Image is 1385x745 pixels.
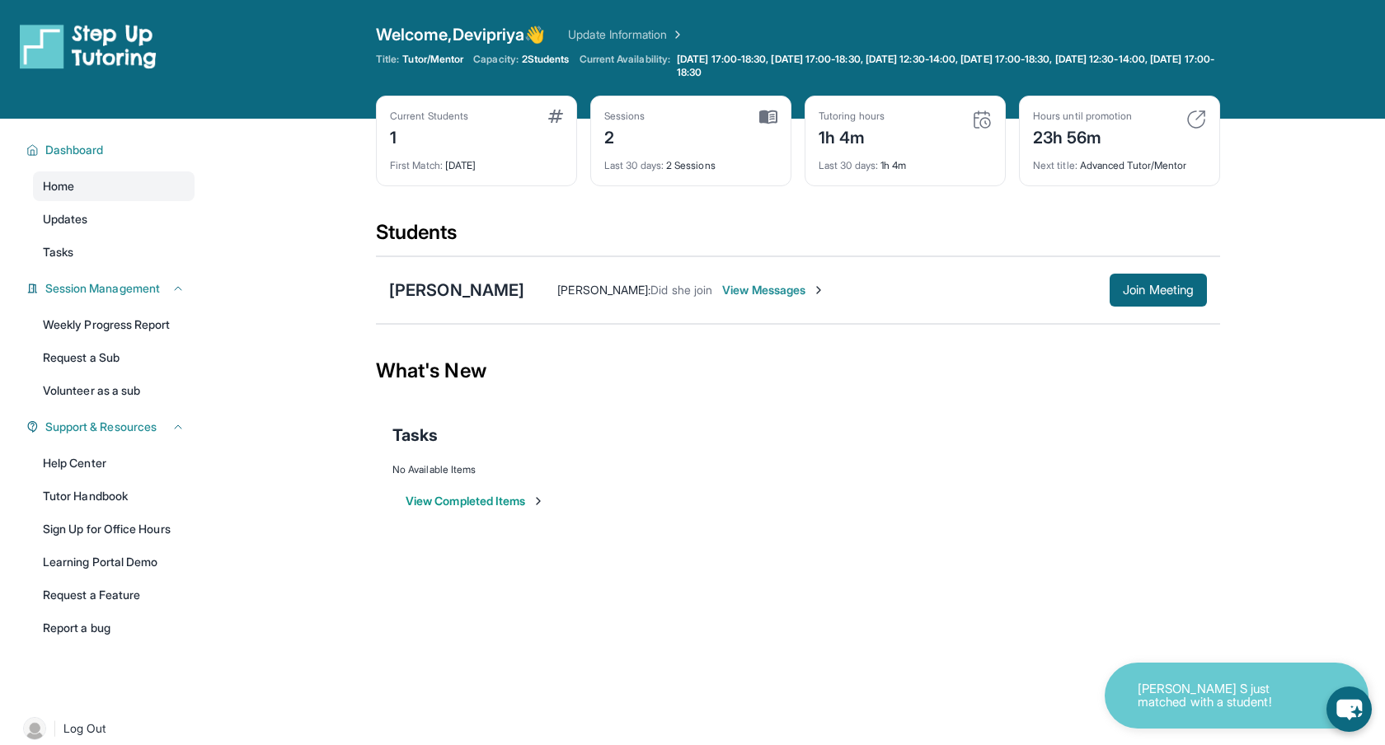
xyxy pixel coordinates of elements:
[568,26,683,43] a: Update Information
[33,580,195,610] a: Request a Feature
[39,142,185,158] button: Dashboard
[650,283,712,297] span: Did she join
[45,280,160,297] span: Session Management
[33,171,195,201] a: Home
[63,720,106,737] span: Log Out
[548,110,563,123] img: card
[1033,149,1206,172] div: Advanced Tutor/Mentor
[972,110,992,129] img: card
[20,23,157,69] img: logo
[402,53,463,66] span: Tutor/Mentor
[819,110,885,123] div: Tutoring hours
[1326,686,1372,732] button: chat-button
[376,53,399,66] span: Title:
[45,419,157,435] span: Support & Resources
[819,149,992,172] div: 1h 4m
[33,448,195,478] a: Help Center
[376,335,1220,407] div: What's New
[604,123,646,149] div: 2
[33,613,195,643] a: Report a bug
[33,343,195,372] a: Request a Sub
[390,159,443,171] span: First Match :
[392,463,1204,476] div: No Available Items
[819,159,878,171] span: Last 30 days :
[376,219,1220,255] div: Students
[390,110,468,123] div: Current Students
[722,282,825,298] span: View Messages
[759,110,777,124] img: card
[604,159,664,171] span: Last 30 days :
[677,53,1217,79] span: [DATE] 17:00-18:30, [DATE] 17:00-18:30, [DATE] 12:30-14:00, [DATE] 17:00-18:30, [DATE] 12:30-14:0...
[389,279,524,302] div: [PERSON_NAME]
[1138,682,1303,710] p: [PERSON_NAME] S just matched with a student!
[674,53,1220,79] a: [DATE] 17:00-18:30, [DATE] 17:00-18:30, [DATE] 12:30-14:00, [DATE] 17:00-18:30, [DATE] 12:30-14:0...
[23,717,46,740] img: user-img
[43,178,74,194] span: Home
[557,283,650,297] span: [PERSON_NAME] :
[473,53,519,66] span: Capacity:
[604,110,646,123] div: Sessions
[45,142,104,158] span: Dashboard
[33,310,195,340] a: Weekly Progress Report
[33,514,195,544] a: Sign Up for Office Hours
[43,244,73,260] span: Tasks
[390,149,563,172] div: [DATE]
[33,237,195,267] a: Tasks
[604,149,777,172] div: 2 Sessions
[392,424,438,447] span: Tasks
[33,547,195,577] a: Learning Portal Demo
[812,283,825,297] img: Chevron-Right
[33,376,195,405] a: Volunteer as a sub
[1123,285,1194,295] span: Join Meeting
[580,53,670,79] span: Current Availability:
[376,23,545,46] span: Welcome, Devipriya 👋
[39,280,185,297] button: Session Management
[1033,110,1132,123] div: Hours until promotion
[33,481,195,511] a: Tutor Handbook
[1033,159,1077,171] span: Next title :
[819,123,885,149] div: 1h 4m
[1110,274,1207,307] button: Join Meeting
[39,419,185,435] button: Support & Resources
[33,204,195,234] a: Updates
[1033,123,1132,149] div: 23h 56m
[522,53,570,66] span: 2 Students
[53,719,57,738] span: |
[1186,110,1206,129] img: card
[43,211,88,227] span: Updates
[668,26,684,43] img: Chevron Right
[390,123,468,149] div: 1
[406,493,545,509] button: View Completed Items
